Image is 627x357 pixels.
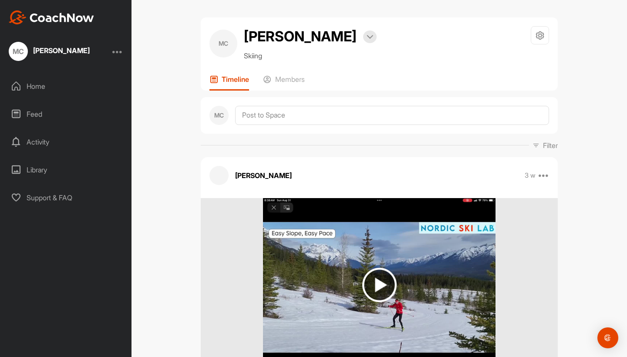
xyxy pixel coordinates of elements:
[209,30,237,57] div: MC
[244,26,357,47] h2: [PERSON_NAME]
[244,51,377,61] p: Skiing
[235,170,292,181] p: [PERSON_NAME]
[543,140,558,151] p: Filter
[9,42,28,61] div: MC
[525,171,536,180] p: 3 w
[597,327,618,348] div: Open Intercom Messenger
[275,75,305,84] p: Members
[33,47,90,54] div: [PERSON_NAME]
[362,268,397,302] img: play
[9,10,94,24] img: CoachNow
[5,131,128,153] div: Activity
[5,103,128,125] div: Feed
[5,159,128,181] div: Library
[209,106,229,125] div: MC
[367,35,373,39] img: arrow-down
[222,75,249,84] p: Timeline
[5,75,128,97] div: Home
[5,187,128,209] div: Support & FAQ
